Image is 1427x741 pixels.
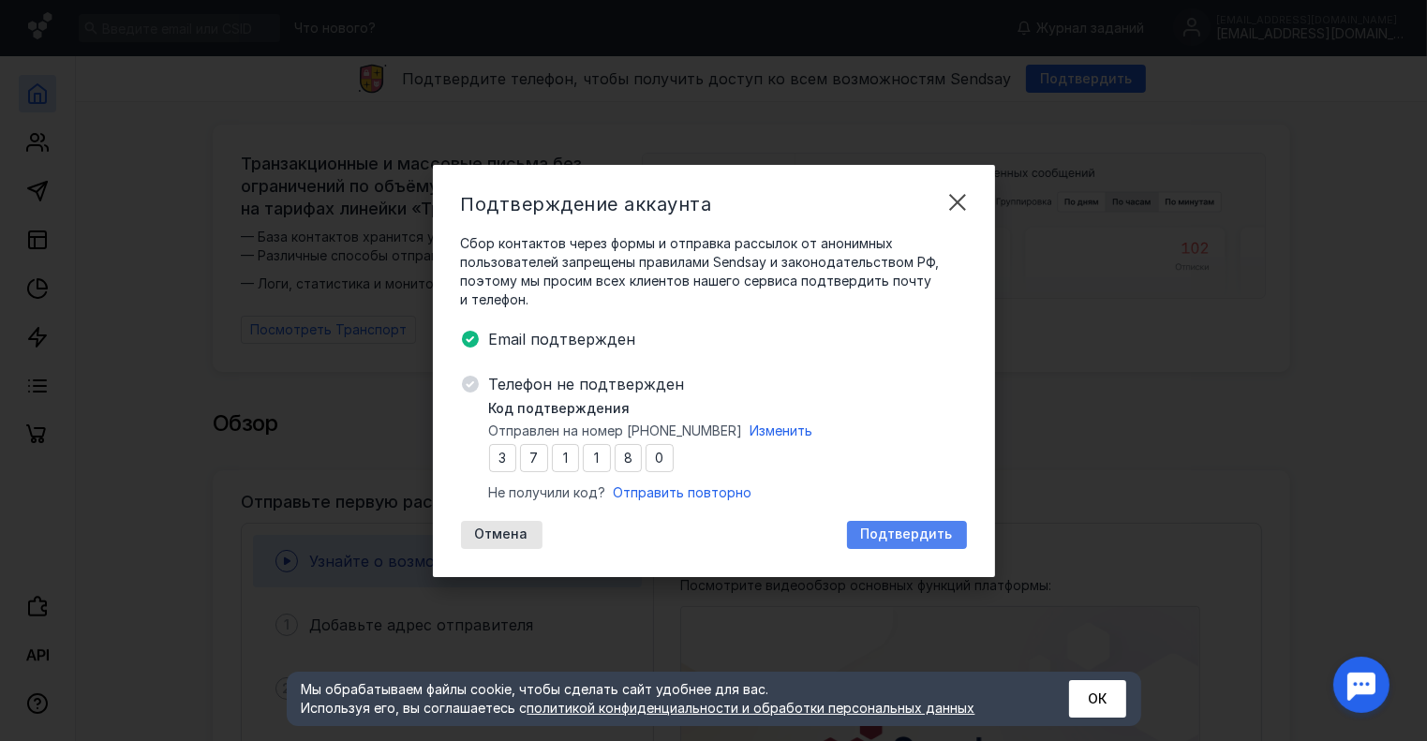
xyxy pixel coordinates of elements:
span: Код подтверждения [489,399,631,418]
span: Сбор контактов через формы и отправка рассылок от анонимных пользователей запрещены правилами Sen... [461,234,967,309]
input: 0 [615,444,643,472]
button: ОК [1069,680,1126,718]
span: Не получили код? [489,483,606,502]
span: Email подтвержден [489,328,967,350]
span: Отправлен на номер [PHONE_NUMBER] [489,422,743,440]
span: Изменить [751,422,813,438]
input: 0 [520,444,548,472]
input: 0 [583,444,611,472]
input: 0 [552,444,580,472]
span: Подтвердить [861,526,953,542]
input: 0 [489,444,517,472]
button: Отмена [461,521,543,549]
span: Подтверждение аккаунта [461,193,712,215]
button: Подтвердить [847,521,967,549]
input: 0 [646,444,674,472]
button: Изменить [751,422,813,440]
span: Отправить повторно [614,484,752,500]
button: Отправить повторно [614,483,752,502]
a: политикой конфиденциальности и обработки персональных данных [528,700,975,716]
span: Телефон не подтвержден [489,373,967,395]
div: Мы обрабатываем файлы cookie, чтобы сделать сайт удобнее для вас. Используя его, вы соглашаетесь c [302,680,1023,718]
span: Отмена [475,526,528,542]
